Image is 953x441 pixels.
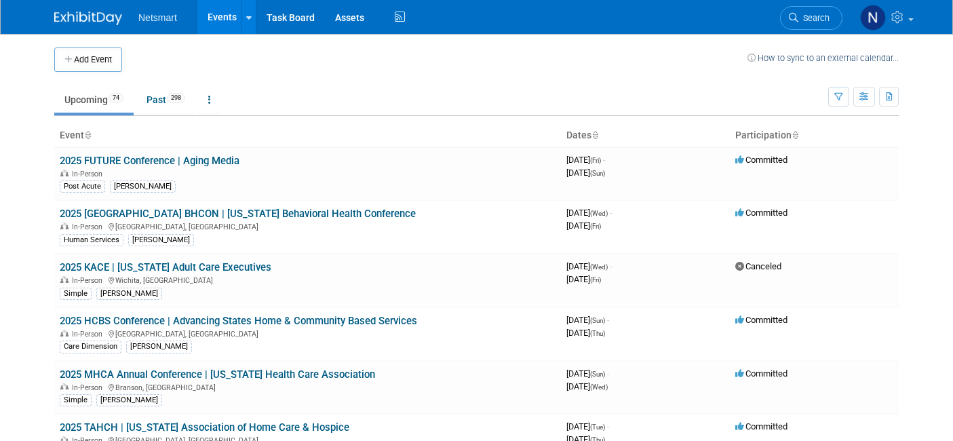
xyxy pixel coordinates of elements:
span: Canceled [735,261,781,271]
span: (Fri) [590,276,601,284]
div: Branson, [GEOGRAPHIC_DATA] [60,381,556,392]
div: Post Acute [60,180,105,193]
a: 2025 KACE | [US_STATE] Adult Care Executives [60,261,271,273]
span: (Tue) [590,423,605,431]
div: [GEOGRAPHIC_DATA], [GEOGRAPHIC_DATA] [60,328,556,339]
span: Search [798,13,830,23]
div: [PERSON_NAME] [126,341,192,353]
a: 2025 FUTURE Conference | Aging Media [60,155,239,167]
span: Committed [735,155,787,165]
span: 74 [109,93,123,103]
span: In-Person [72,276,106,285]
img: In-Person Event [60,330,69,337]
span: In-Person [72,223,106,231]
th: Event [54,124,561,147]
a: Upcoming74 [54,87,134,113]
span: (Sun) [590,370,605,378]
span: - [607,368,609,379]
a: Past298 [136,87,195,113]
a: Search [780,6,842,30]
img: In-Person Event [60,383,69,390]
div: [PERSON_NAME] [96,288,162,300]
div: Simple [60,288,92,300]
a: Sort by Event Name [84,130,91,140]
a: 2025 HCBS Conference | Advancing States Home & Community Based Services [60,315,417,327]
span: [DATE] [566,274,601,284]
span: - [607,421,609,432]
span: [DATE] [566,208,612,218]
span: Committed [735,368,787,379]
span: 298 [167,93,185,103]
div: [PERSON_NAME] [128,234,194,246]
div: Human Services [60,234,123,246]
span: - [603,155,605,165]
span: [DATE] [566,368,609,379]
span: [DATE] [566,328,605,338]
span: [DATE] [566,261,612,271]
a: Sort by Participation Type [792,130,798,140]
img: Nina Finn [860,5,886,31]
span: Committed [735,315,787,325]
img: In-Person Event [60,223,69,229]
div: [PERSON_NAME] [96,394,162,406]
span: (Fri) [590,223,601,230]
div: [PERSON_NAME] [110,180,176,193]
span: - [607,315,609,325]
a: 2025 [GEOGRAPHIC_DATA] BHCON | [US_STATE] Behavioral Health Conference [60,208,416,220]
span: (Wed) [590,383,608,391]
a: 2025 TAHCH | [US_STATE] Association of Home Care & Hospice [60,421,349,434]
a: 2025 MHCA Annual Conference | [US_STATE] Health Care Association [60,368,375,381]
span: (Sun) [590,317,605,324]
span: (Wed) [590,263,608,271]
div: Care Dimension [60,341,121,353]
span: (Sun) [590,170,605,177]
img: In-Person Event [60,276,69,283]
span: Committed [735,421,787,432]
span: (Thu) [590,330,605,337]
th: Dates [561,124,730,147]
img: ExhibitDay [54,12,122,25]
a: Sort by Start Date [591,130,598,140]
span: - [610,208,612,218]
span: Committed [735,208,787,218]
div: [GEOGRAPHIC_DATA], [GEOGRAPHIC_DATA] [60,220,556,231]
span: - [610,261,612,271]
a: How to sync to an external calendar... [747,53,899,63]
span: [DATE] [566,155,605,165]
span: Netsmart [138,12,177,23]
span: [DATE] [566,421,609,432]
span: In-Person [72,330,106,339]
span: [DATE] [566,168,605,178]
div: Wichita, [GEOGRAPHIC_DATA] [60,274,556,285]
span: [DATE] [566,381,608,391]
span: [DATE] [566,315,609,325]
th: Participation [730,124,899,147]
span: (Wed) [590,210,608,217]
span: [DATE] [566,220,601,231]
button: Add Event [54,47,122,72]
span: In-Person [72,170,106,178]
img: In-Person Event [60,170,69,176]
span: (Fri) [590,157,601,164]
span: In-Person [72,383,106,392]
div: Simple [60,394,92,406]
